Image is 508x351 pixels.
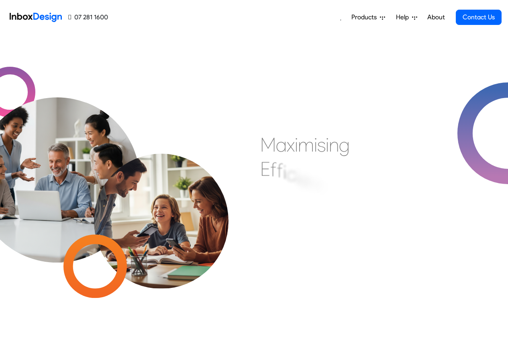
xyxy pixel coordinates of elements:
div: i [314,133,317,157]
a: Contact Us [456,10,502,25]
div: i [296,164,299,189]
div: E [260,157,270,181]
div: g [339,133,350,157]
span: Help [396,12,412,22]
div: n [309,171,319,195]
div: x [287,133,295,157]
div: f [277,158,283,183]
a: 07 281 1600 [68,12,108,22]
div: M [260,133,276,157]
a: Products [348,9,388,25]
div: e [299,167,309,191]
div: a [276,133,287,157]
div: i [326,133,329,157]
div: n [329,133,339,157]
a: About [425,9,447,25]
div: c [286,162,296,186]
a: Help [393,9,420,25]
img: parents_with_child.png [77,120,245,289]
div: f [270,158,277,182]
div: i [295,133,298,157]
div: i [283,160,286,184]
div: Maximising Efficient & Engagement, Connecting Schools, Families, and Students. [260,133,455,253]
div: & [330,179,341,203]
div: m [298,133,314,157]
div: t [319,175,325,199]
div: s [317,133,326,157]
span: Products [351,12,380,22]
